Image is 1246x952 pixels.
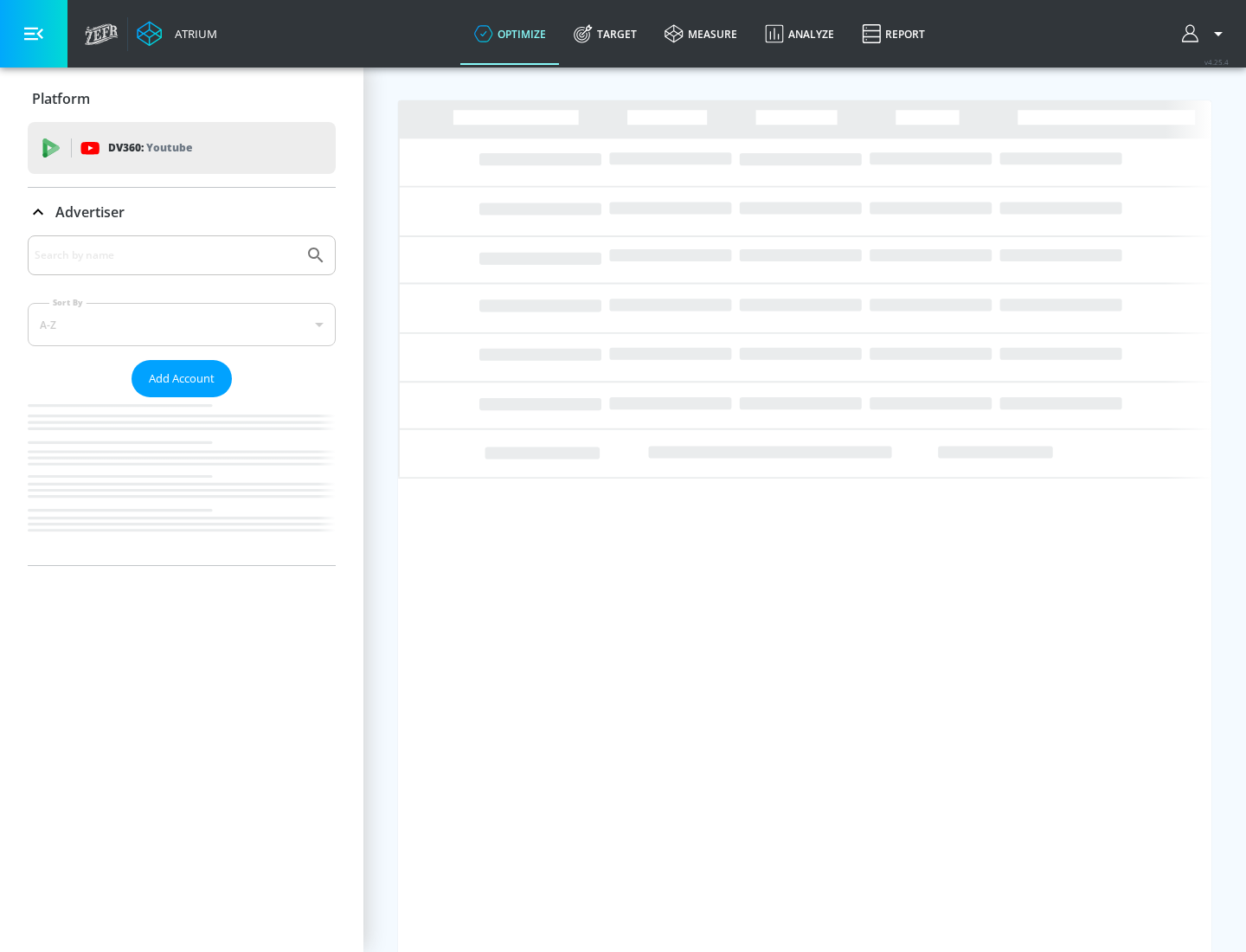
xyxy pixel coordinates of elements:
[460,3,560,65] a: optimize
[28,122,336,174] div: DV360: Youtube
[108,138,192,158] p: DV360:
[137,21,217,47] a: Atrium
[560,3,651,65] a: Target
[28,74,336,123] div: Platform
[848,3,939,65] a: Report
[651,3,751,65] a: measure
[168,26,217,42] div: Atrium
[55,203,125,222] p: Advertiser
[49,297,87,308] label: Sort By
[149,369,215,389] span: Add Account
[28,397,336,565] nav: list of Advertiser
[28,303,336,346] div: A-Z
[1204,57,1229,67] span: v 4.25.4
[35,244,297,267] input: Search by name
[132,360,232,397] button: Add Account
[28,235,336,565] div: Advertiser
[28,188,336,236] div: Advertiser
[146,138,192,157] p: Youtube
[751,3,848,65] a: Analyze
[32,89,90,108] p: Platform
